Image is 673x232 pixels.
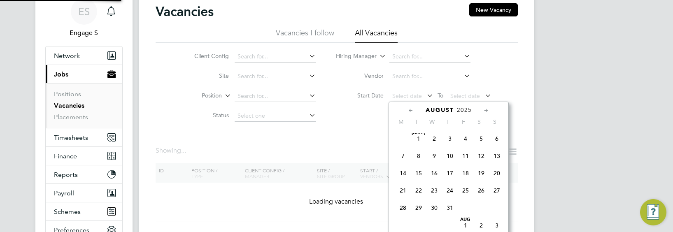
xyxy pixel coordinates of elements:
[411,200,426,216] span: 29
[458,183,473,198] span: 25
[473,131,489,146] span: 5
[54,152,77,160] span: Finance
[471,118,487,125] span: S
[411,183,426,198] span: 22
[54,90,81,98] a: Positions
[175,92,222,100] label: Position
[458,131,473,146] span: 4
[78,6,90,17] span: ES
[489,183,505,198] span: 27
[409,118,424,125] span: T
[426,148,442,164] span: 9
[442,200,458,216] span: 31
[450,92,480,100] span: Select date
[45,28,123,38] span: Engage S
[489,131,505,146] span: 6
[46,65,122,83] button: Jobs
[473,183,489,198] span: 26
[235,51,316,63] input: Search for...
[54,113,88,121] a: Placements
[182,111,229,119] label: Status
[424,118,440,125] span: W
[46,46,122,65] button: Network
[640,199,666,225] button: Engage Resource Center
[54,134,88,142] span: Timesheets
[426,107,454,114] span: August
[54,208,81,216] span: Schemes
[182,52,229,60] label: Client Config
[235,71,316,82] input: Search for...
[457,107,472,114] span: 2025
[411,131,426,146] span: 1
[426,200,442,216] span: 30
[329,52,377,60] label: Hiring Manager
[435,90,446,101] span: To
[426,131,442,146] span: 2
[458,148,473,164] span: 11
[156,3,214,20] h2: Vacancies
[156,146,188,155] div: Showing
[395,165,411,181] span: 14
[489,165,505,181] span: 20
[426,183,442,198] span: 23
[411,165,426,181] span: 15
[395,183,411,198] span: 21
[395,200,411,216] span: 28
[389,71,470,82] input: Search for...
[54,102,84,109] a: Vacancies
[46,147,122,165] button: Finance
[469,3,518,16] button: New Vacancy
[276,28,334,43] li: Vacancies I follow
[181,146,186,155] span: ...
[54,70,68,78] span: Jobs
[411,148,426,164] span: 8
[442,148,458,164] span: 10
[458,165,473,181] span: 18
[426,165,442,181] span: 16
[54,52,80,60] span: Network
[473,148,489,164] span: 12
[440,118,456,125] span: T
[473,165,489,181] span: 19
[235,90,316,102] input: Search for...
[336,92,384,99] label: Start Date
[336,72,384,79] label: Vendor
[442,183,458,198] span: 24
[355,28,398,43] li: All Vacancies
[442,131,458,146] span: 3
[395,148,411,164] span: 7
[487,118,503,125] span: S
[411,131,426,135] span: [DATE]
[46,184,122,202] button: Payroll
[54,171,78,179] span: Reports
[489,148,505,164] span: 13
[389,51,470,63] input: Search for...
[442,165,458,181] span: 17
[54,189,74,197] span: Payroll
[182,72,229,79] label: Site
[46,83,122,128] div: Jobs
[235,110,316,122] input: Select one
[393,118,409,125] span: M
[392,92,422,100] span: Select date
[456,118,471,125] span: F
[46,165,122,183] button: Reports
[46,128,122,146] button: Timesheets
[458,218,473,222] span: Aug
[46,202,122,220] button: Schemes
